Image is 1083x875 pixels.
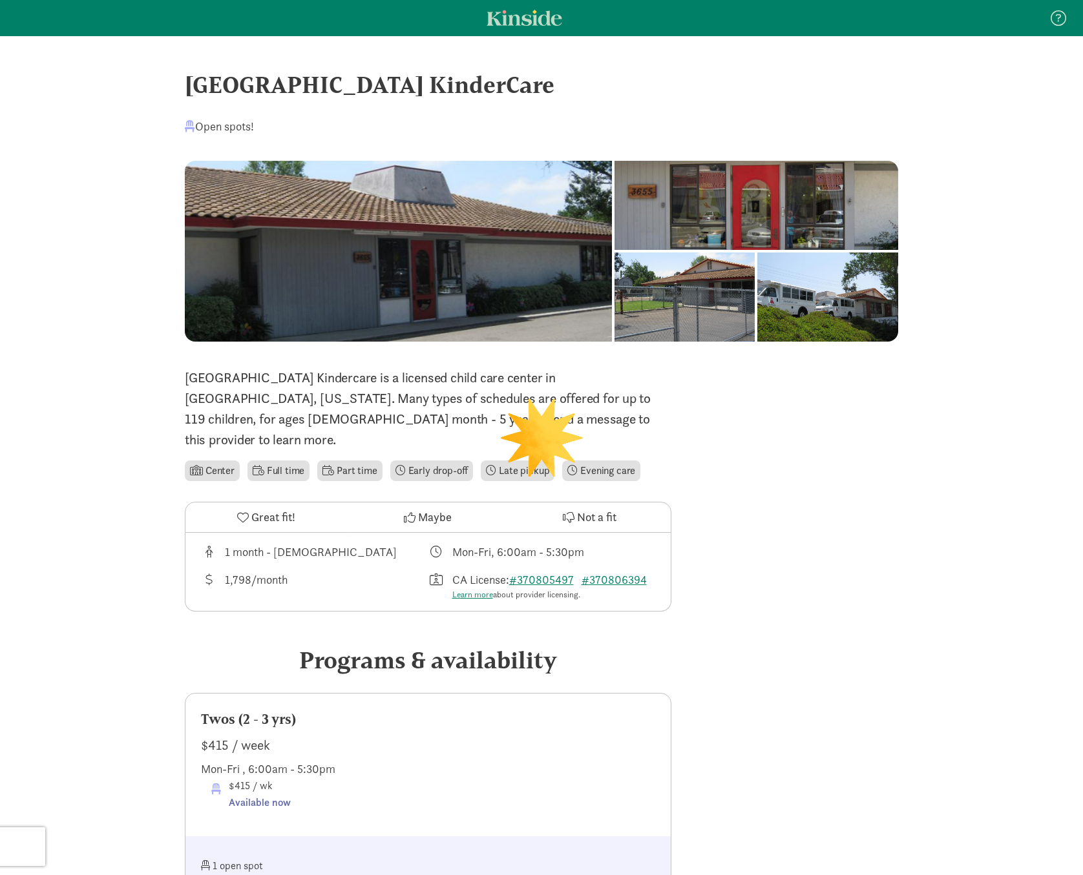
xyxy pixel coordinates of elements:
[487,10,562,26] a: Kinside
[185,502,347,532] button: Great fit!
[452,543,584,561] div: Mon-Fri, 6:00am - 5:30pm
[185,643,671,677] div: Programs & availability
[185,118,254,135] div: Open spots!
[225,571,288,601] div: 1,798/month
[201,571,428,601] div: Average tuition for this program
[201,735,655,756] div: $415 / week
[509,572,574,587] a: #370805497
[577,508,616,526] span: Not a fit
[225,543,397,561] div: 1 month - [DEMOGRAPHIC_DATA]
[229,794,291,811] div: Available now
[562,460,640,481] li: Evening care
[452,589,493,600] a: Learn more
[509,502,671,532] button: Not a fit
[251,508,295,526] span: Great fit!
[452,571,652,601] div: CA License:
[229,777,291,810] span: $415 / wk
[185,67,898,102] div: [GEOGRAPHIC_DATA] KinderCare
[428,571,656,601] div: License number
[347,502,509,532] button: Maybe
[247,460,310,481] li: Full time
[418,508,452,526] span: Maybe
[185,367,671,450] p: [GEOGRAPHIC_DATA] Kindercare is a licensed child care center in [GEOGRAPHIC_DATA], [US_STATE]. Ma...
[452,588,652,601] div: about provider licensing.
[185,460,240,481] li: Center
[428,543,656,561] div: Class schedule
[481,460,554,481] li: Late pickup
[390,460,474,481] li: Early drop-off
[582,572,647,587] a: #370806394
[201,543,428,561] div: Age range for children that this provider cares for
[201,709,655,730] div: Twos (2 - 3 yrs)
[201,760,655,777] div: Mon-Fri , 6:00am - 5:30pm
[317,460,382,481] li: Part time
